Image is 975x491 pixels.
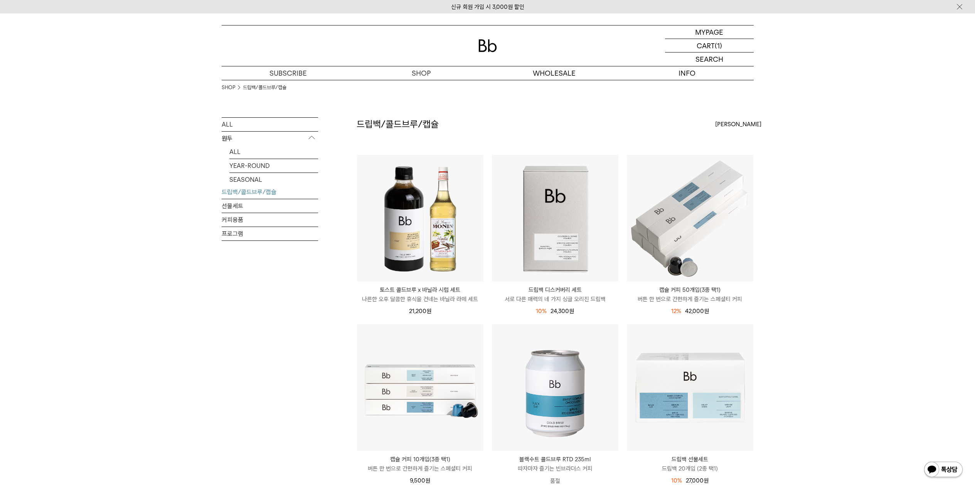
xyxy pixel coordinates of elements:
[357,155,483,281] img: 토스트 콜드브루 x 바닐라 시럽 세트
[425,477,430,484] span: 원
[492,285,618,304] a: 드립백 디스커버리 세트 서로 다른 매력의 네 가지 싱글 오리진 드립백
[569,308,574,315] span: 원
[426,308,431,315] span: 원
[671,306,681,316] div: 12%
[671,476,682,485] div: 10%
[222,199,318,213] a: 선물세트
[357,455,483,464] p: 캡슐 커피 10개입(3종 택1)
[409,308,431,315] span: 21,200
[492,155,618,281] img: 드립백 디스커버리 세트
[627,455,753,464] p: 드립백 선물세트
[686,477,709,484] span: 27,000
[627,455,753,473] a: 드립백 선물세트 드립백 20개입 (2종 택1)
[243,84,286,91] a: 드립백/콜드브루/캡슐
[492,473,618,489] p: 품절
[492,295,618,304] p: 서로 다른 매력의 네 가지 싱글 오리진 드립백
[222,132,318,146] p: 원두
[627,155,753,281] img: 캡슐 커피 50개입(3종 택1)
[222,66,355,80] a: SUBSCRIBE
[492,464,618,473] p: 따자마자 즐기는 빈브라더스 커피
[492,285,618,295] p: 드립백 디스커버리 세트
[695,52,723,66] p: SEARCH
[357,464,483,473] p: 버튼 한 번으로 간편하게 즐기는 스페셜티 커피
[923,461,963,479] img: 카카오톡 채널 1:1 채팅 버튼
[357,285,483,304] a: 토스트 콜드브루 x 바닐라 시럽 세트 나른한 오후 달콤한 휴식을 건네는 바닐라 라떼 세트
[627,285,753,304] a: 캡슐 커피 50개입(3종 택1) 버튼 한 번으로 간편하게 즐기는 스페셜티 커피
[704,477,709,484] span: 원
[621,66,754,80] p: INFO
[492,455,618,464] p: 블랙수트 콜드브루 RTD 235ml
[715,39,722,52] p: (1)
[695,25,723,39] p: MYPAGE
[627,324,753,451] img: 드립백 선물세트
[222,118,318,131] a: ALL
[222,185,318,199] a: 드립백/콜드브루/캡슐
[697,39,715,52] p: CART
[357,118,439,131] h2: 드립백/콜드브루/캡슐
[704,308,709,315] span: 원
[229,159,318,173] a: YEAR-ROUND
[355,66,488,80] a: SHOP
[222,213,318,227] a: 커피용품
[478,39,497,52] img: 로고
[665,25,754,39] a: MYPAGE
[536,306,547,316] div: 10%
[715,120,761,129] span: [PERSON_NAME]
[685,308,709,315] span: 42,000
[627,285,753,295] p: 캡슐 커피 50개입(3종 택1)
[357,295,483,304] p: 나른한 오후 달콤한 휴식을 건네는 바닐라 라떼 세트
[627,464,753,473] p: 드립백 20개입 (2종 택1)
[665,39,754,52] a: CART (1)
[492,455,618,473] a: 블랙수트 콜드브루 RTD 235ml 따자마자 즐기는 빈브라더스 커피
[229,145,318,159] a: ALL
[627,295,753,304] p: 버튼 한 번으로 간편하게 즐기는 스페셜티 커피
[357,324,483,451] img: 캡슐 커피 10개입(3종 택1)
[551,308,574,315] span: 24,300
[492,324,618,451] img: 블랙수트 콜드브루 RTD 235ml
[222,227,318,240] a: 프로그램
[410,477,430,484] span: 9,500
[488,66,621,80] p: WHOLESALE
[357,455,483,473] a: 캡슐 커피 10개입(3종 택1) 버튼 한 번으로 간편하게 즐기는 스페셜티 커피
[357,285,483,295] p: 토스트 콜드브루 x 바닐라 시럽 세트
[222,84,235,91] a: SHOP
[451,3,524,10] a: 신규 회원 가입 시 3,000원 할인
[229,173,318,186] a: SEASONAL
